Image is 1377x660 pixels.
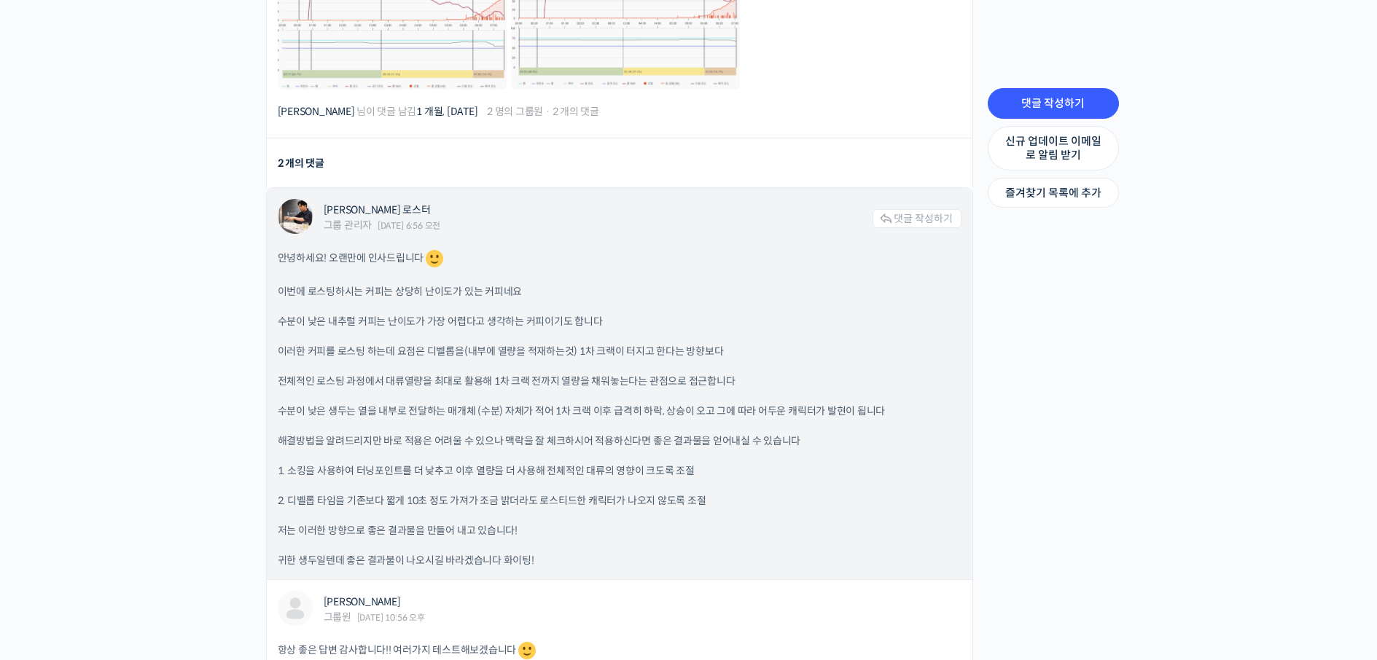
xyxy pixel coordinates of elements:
p: 1. 소킹을 사용하여 터닝포인트를 더 낮추고 이후 열량을 더 사용해 전체적인 대류의 영향이 크도록 조절 [278,463,961,479]
span: 댓글 작성하기 [894,212,953,225]
a: 신규 업데이트 이메일로 알림 받기 [988,126,1119,170]
a: "김형하"님 프로필 보기 [278,591,313,626]
a: 댓글 작성하기 [988,88,1119,119]
a: [PERSON_NAME] [324,595,401,608]
p: 귀한 생두일텐데 좋은 결과물이 나오시길 바라겠습니다 화이팅! [278,553,961,568]
p: 전체적인 로스팅 과정에서 대류열량을 최대로 활용해 1차 크랙 전까지 열량을 채워놓는다는 관점으로 접근합니다 [278,374,961,389]
span: 2 개의 댓글 [553,106,599,117]
span: · [545,105,550,118]
a: 1 개월, [DATE] [416,105,477,118]
img: 🙂 [426,250,443,267]
img: 🙂 [518,642,536,659]
span: [DATE] 10:56 오후 [357,613,425,622]
p: 이번에 로스팅하시는 커피는 상당히 난이도가 있는 커피네요 [278,284,961,299]
p: 해결방법을 알려드리지만 바로 적용은 어려울 수 있으나 맥락을 잘 체크하시어 적용하신다면 좋은 결과물을 얻어내실 수 있습니다 [278,433,961,449]
span: 대화 [133,484,151,496]
a: [PERSON_NAME] 로스터 [324,203,431,216]
div: 2 개의 댓글 [278,154,324,173]
a: "윤원균 로스터"님 프로필 보기 [278,199,313,234]
span: 2 명의 그룹원 [487,106,543,117]
span: 홈 [46,484,55,495]
a: 설정 [188,462,280,498]
a: [PERSON_NAME] [278,105,355,118]
span: 1 [148,461,153,473]
a: 즐겨찾기 목록에 추가 [988,178,1119,208]
div: 그룹 관리자 [324,220,372,230]
p: 안녕하세요! 오랜만에 인사드립니다 [278,248,961,270]
p: 수분이 낮은 생두는 열을 내부로 전달하는 매개체 (수분) 자체가 적어 1차 크랙 이후 급격히 하락, 상승이 오고 그에 따라 어두운 캐릭터가 발현이 됩니다 [278,404,961,419]
span: [DATE] 6:56 오전 [378,221,440,230]
a: 홈 [4,462,96,498]
p: 2. 디벨롭 타임을 기존보다 짧게 10초 정도 가져가 조금 밝더라도 로스티드한 캐릭터가 나오지 않도록 조절 [278,493,961,508]
p: 저는 이러한 방향으로 좋은 결과물을 만들어 내고 있습니다! [278,523,961,538]
div: 그룹원 [324,612,351,622]
span: 설정 [225,484,243,495]
p: 수분이 낮은 내추럴 커피는 난이도가 가장 어렵다고 생각하는 커피이기도 합니다 [278,314,961,329]
a: 댓글 작성하기 [873,209,961,228]
a: 1대화 [96,462,188,498]
p: 이러한 커피를 로스팅 하는데 요점은 디벨롭을(내부에 열량을 적재하는것) 1차 크랙이 터지고 한다는 방향보다 [278,344,961,359]
span: 님이 댓글 남김 [278,106,478,117]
